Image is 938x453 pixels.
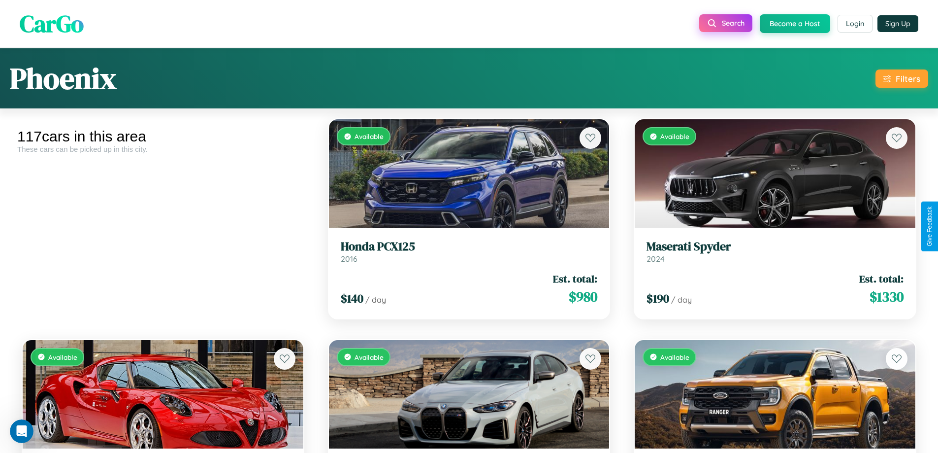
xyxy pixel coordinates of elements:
span: / day [365,295,386,305]
div: These cars can be picked up in this city. [17,145,309,153]
span: 2016 [341,254,357,264]
span: Est. total: [553,272,597,286]
h1: Phoenix [10,58,117,99]
div: 117 cars in this area [17,128,309,145]
h3: Maserati Spyder [647,240,904,254]
span: $ 980 [569,287,597,307]
span: Search [722,19,744,28]
span: Available [355,353,384,361]
div: Give Feedback [926,207,933,246]
span: / day [671,295,692,305]
span: Available [660,132,689,140]
span: Est. total: [859,272,904,286]
span: Available [660,353,689,361]
iframe: Intercom live chat [10,419,33,443]
button: Become a Host [760,14,830,33]
button: Filters [875,70,928,88]
h3: Honda PCX125 [341,240,598,254]
span: Available [48,353,77,361]
span: CarGo [20,7,84,40]
span: $ 140 [341,290,363,307]
span: $ 190 [647,290,669,307]
span: 2024 [647,254,665,264]
span: Available [355,132,384,140]
a: Maserati Spyder2024 [647,240,904,264]
button: Login [838,15,873,33]
a: Honda PCX1252016 [341,240,598,264]
button: Search [699,14,752,32]
div: Filters [896,73,920,84]
button: Sign Up [877,15,918,32]
span: $ 1330 [870,287,904,307]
